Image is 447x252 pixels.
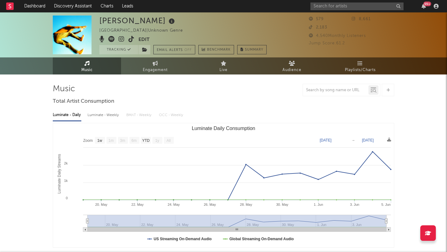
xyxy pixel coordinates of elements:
[99,45,138,54] button: Tracking
[309,34,366,38] span: 4,540 Monthly Listeners
[83,138,93,143] text: Zoom
[166,138,170,143] text: All
[320,138,332,142] text: [DATE]
[303,88,368,93] input: Search by song name or URL
[153,45,195,54] button: Email AlertsOff
[168,203,180,206] text: 24. May
[352,17,371,21] span: 8,661
[229,237,294,241] text: Global Streaming On-Demand Audio
[282,66,301,74] span: Audience
[310,2,404,10] input: Search for artists
[309,25,327,29] span: 2,183
[138,36,150,44] button: Edit
[95,203,108,206] text: 20. May
[189,57,258,74] a: Live
[81,66,93,74] span: Music
[53,110,81,120] div: Luminate - Daily
[382,203,391,206] text: 5. Jun
[362,138,374,142] text: [DATE]
[219,66,228,74] span: Live
[423,2,431,6] div: 99 +
[154,237,212,241] text: US Streaming On-Demand Audio
[99,16,176,26] div: [PERSON_NAME]
[309,41,345,45] span: Jump Score: 61.2
[142,138,150,143] text: YTD
[204,203,216,206] text: 26. May
[64,179,68,182] text: 1k
[350,203,359,206] text: 3. Jun
[258,57,326,74] a: Audience
[121,57,189,74] a: Engagement
[237,45,267,54] button: Summary
[131,203,144,206] text: 22. May
[109,138,114,143] text: 1m
[132,138,137,143] text: 6m
[155,138,159,143] text: 1y
[351,138,355,142] text: →
[192,126,255,131] text: Luminate Daily Consumption
[207,46,231,54] span: Benchmark
[309,17,324,21] span: 579
[314,203,323,206] text: 1. Jun
[422,4,426,9] button: 99+
[345,66,376,74] span: Playlists/Charts
[120,138,125,143] text: 3m
[97,138,102,143] text: 1w
[57,154,61,193] text: Luminate Daily Streams
[53,123,394,247] svg: Luminate Daily Consumption
[276,203,289,206] text: 30. May
[326,57,394,74] a: Playlists/Charts
[66,196,68,200] text: 0
[240,203,252,206] text: 28. May
[88,110,120,120] div: Luminate - Weekly
[64,161,68,165] text: 2k
[53,57,121,74] a: Music
[198,45,234,54] a: Benchmark
[99,27,190,34] div: [GEOGRAPHIC_DATA] | Unknown Genre
[184,48,192,52] em: Off
[245,48,263,52] span: Summary
[53,98,114,105] span: Total Artist Consumption
[143,66,168,74] span: Engagement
